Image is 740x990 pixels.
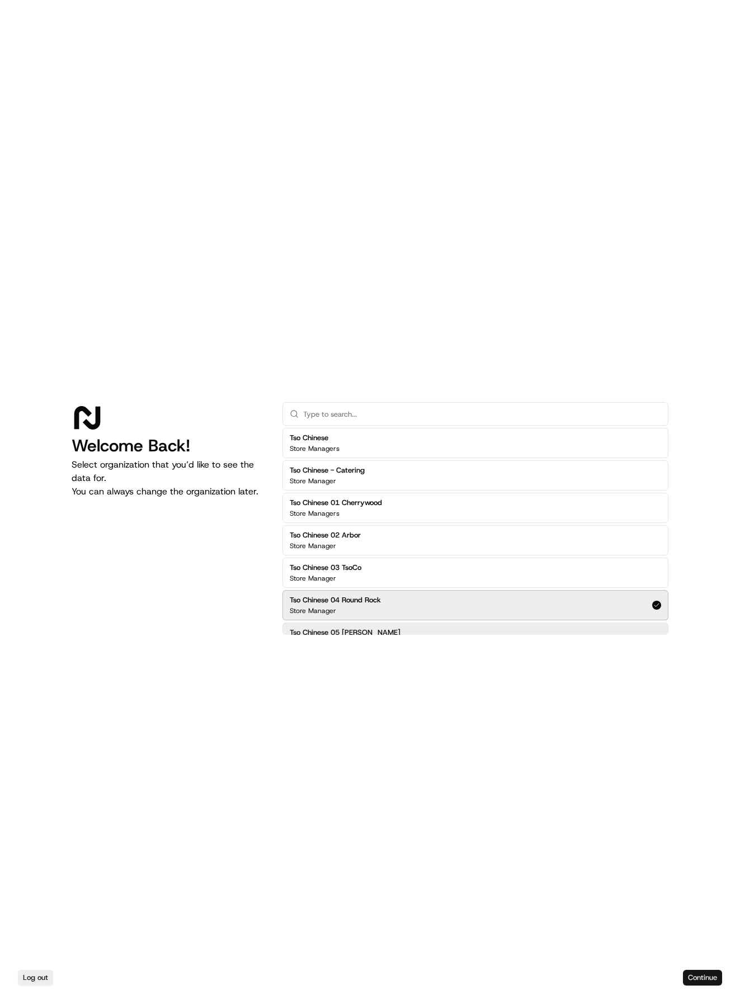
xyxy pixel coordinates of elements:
[290,433,340,443] h2: Tso Chinese
[72,458,265,498] p: Select organization that you’d like to see the data for. You can always change the organization l...
[290,465,365,475] h2: Tso Chinese - Catering
[290,530,361,540] h2: Tso Chinese 02 Arbor
[72,436,265,456] h1: Welcome Back!
[290,498,382,508] h2: Tso Chinese 01 Cherrywood
[18,970,53,986] button: Log out
[290,541,336,550] p: Store Manager
[290,574,336,583] p: Store Manager
[290,509,340,518] p: Store Managers
[290,595,381,605] h2: Tso Chinese 04 Round Rock
[303,403,661,425] input: Type to search...
[683,970,722,986] button: Continue
[290,606,336,615] p: Store Manager
[282,426,668,655] div: Suggestions
[290,444,340,453] p: Store Managers
[290,563,361,573] h2: Tso Chinese 03 TsoCo
[290,477,336,485] p: Store Manager
[290,628,400,638] h2: Tso Chinese 05 [PERSON_NAME]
